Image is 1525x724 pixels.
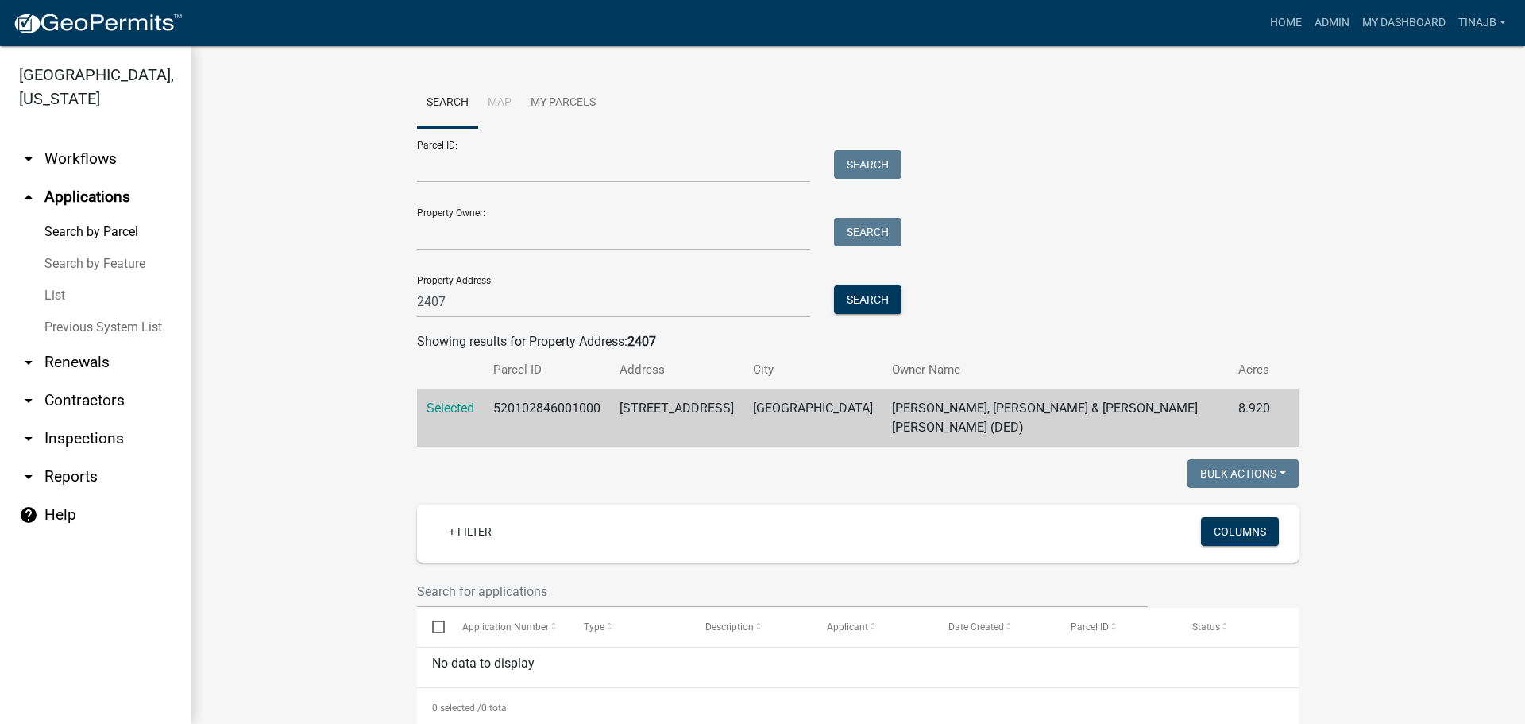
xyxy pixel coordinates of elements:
[19,467,38,486] i: arrow_drop_down
[1308,8,1356,38] a: Admin
[19,429,38,448] i: arrow_drop_down
[1056,608,1177,646] datatable-header-cell: Parcel ID
[834,150,901,179] button: Search
[743,389,882,447] td: [GEOGRAPHIC_DATA]
[949,621,1005,633] span: Date Created
[882,389,1229,447] td: [PERSON_NAME], [PERSON_NAME] & [PERSON_NAME] [PERSON_NAME] (DED)
[834,218,901,246] button: Search
[610,351,743,389] th: Address
[432,703,481,714] span: 0 selected /
[19,188,38,207] i: arrow_drop_up
[427,401,474,416] a: Selected
[1229,351,1280,389] th: Acres
[417,608,447,646] datatable-header-cell: Select
[484,351,610,389] th: Parcel ID
[19,149,38,168] i: arrow_drop_down
[834,285,901,314] button: Search
[828,621,869,633] span: Applicant
[691,608,813,646] datatable-header-cell: Description
[1264,8,1308,38] a: Home
[1071,621,1109,633] span: Parcel ID
[569,608,690,646] datatable-header-cell: Type
[610,389,743,447] td: [STREET_ADDRESS]
[627,334,656,349] strong: 2407
[463,621,550,633] span: Application Number
[1201,517,1279,546] button: Columns
[813,608,934,646] datatable-header-cell: Applicant
[743,351,882,389] th: City
[417,648,1299,687] div: No data to display
[706,621,755,633] span: Description
[484,389,610,447] td: 520102846001000
[417,78,478,129] a: Search
[417,332,1299,351] div: Showing results for Property Address:
[436,517,504,546] a: + Filter
[1192,621,1220,633] span: Status
[19,505,38,525] i: help
[521,78,605,129] a: My Parcels
[1229,389,1280,447] td: 8.920
[934,608,1056,646] datatable-header-cell: Date Created
[447,608,569,646] datatable-header-cell: Application Number
[19,353,38,372] i: arrow_drop_down
[19,391,38,410] i: arrow_drop_down
[1356,8,1452,38] a: My Dashboard
[585,621,605,633] span: Type
[1187,459,1299,488] button: Bulk Actions
[1452,8,1512,38] a: Tinajb
[417,575,1148,608] input: Search for applications
[882,351,1229,389] th: Owner Name
[1177,608,1299,646] datatable-header-cell: Status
